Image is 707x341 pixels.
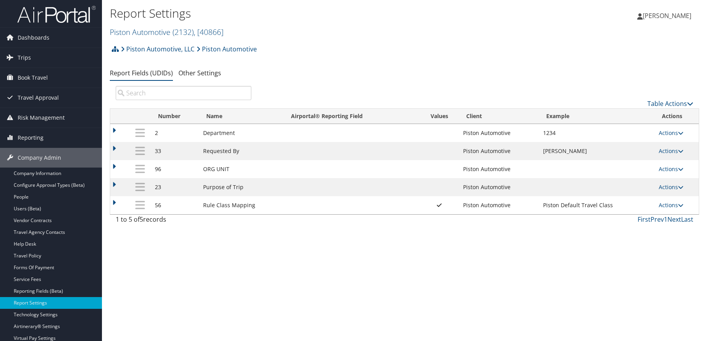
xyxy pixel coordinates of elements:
span: ( 2132 ) [173,27,194,37]
td: ORG UNIT [199,160,284,178]
a: Table Actions [647,99,693,108]
td: Piston Automotive [459,196,539,214]
td: Piston Default Travel Class [539,196,655,214]
td: Requested By [199,142,284,160]
span: Dashboards [18,28,49,47]
td: Purpose of Trip [199,178,284,196]
input: Search [116,86,251,100]
span: , [ 40866 ] [194,27,224,37]
a: First [638,215,651,224]
a: Actions [659,129,683,137]
a: Last [681,215,693,224]
td: Piston Automotive [459,142,539,160]
span: Reporting [18,128,44,148]
span: Book Travel [18,68,48,88]
a: Prev [651,215,664,224]
td: 96 [151,160,199,178]
a: Other Settings [178,69,221,77]
th: Airportal&reg; Reporting Field [284,109,420,124]
td: Piston Automotive [459,160,539,178]
h1: Report Settings [110,5,503,22]
td: 2 [151,124,199,142]
th: : activate to sort column descending [129,109,151,124]
td: 1234 [539,124,655,142]
th: Client [459,109,539,124]
a: Actions [659,147,683,155]
td: 33 [151,142,199,160]
img: airportal-logo.png [17,5,96,24]
a: Piston Automotive [110,27,224,37]
td: 23 [151,178,199,196]
a: 1 [664,215,667,224]
a: Piston Automotive [196,41,257,57]
td: Piston Automotive [459,178,539,196]
td: 56 [151,196,199,214]
a: Actions [659,201,683,209]
th: Values [419,109,459,124]
a: Next [667,215,681,224]
th: Example [539,109,655,124]
a: Piston Automotive, LLC [121,41,194,57]
a: Actions [659,165,683,173]
span: Trips [18,48,31,67]
th: Number [151,109,199,124]
span: Travel Approval [18,88,59,108]
span: Risk Management [18,108,65,128]
a: Report Fields (UDIDs) [110,69,173,77]
td: Rule Class Mapping [199,196,284,214]
a: Actions [659,183,683,191]
td: Piston Automotive [459,124,539,142]
span: [PERSON_NAME] [643,11,691,20]
th: Name [199,109,284,124]
span: Company Admin [18,148,61,168]
span: 5 [140,215,143,224]
td: [PERSON_NAME] [539,142,655,160]
th: Actions [655,109,699,124]
a: [PERSON_NAME] [637,4,699,27]
td: Department [199,124,284,142]
div: 1 to 5 of records [116,215,251,228]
